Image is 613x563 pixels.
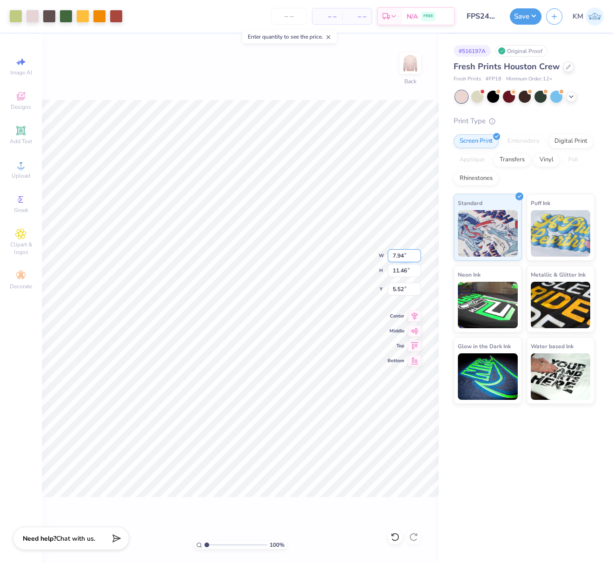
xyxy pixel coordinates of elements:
div: Vinyl [534,153,560,167]
div: Foil [562,153,584,167]
span: – – [318,12,336,21]
div: Original Proof [495,45,547,57]
span: Water based Ink [531,341,573,351]
span: Designs [11,103,31,111]
span: Image AI [10,69,32,76]
span: Decorate [10,283,32,290]
div: Digital Print [548,134,593,148]
span: Greek [14,206,28,214]
span: Upload [12,172,30,179]
span: Puff Ink [531,198,550,208]
span: Middle [388,328,404,334]
span: Fresh Prints [454,75,481,83]
div: Rhinestones [454,172,499,185]
span: Add Text [10,138,32,145]
span: # FP18 [486,75,501,83]
span: Minimum Order: 12 + [506,75,553,83]
span: Metallic & Glitter Ink [531,270,586,279]
span: KM [573,11,583,22]
img: Back [401,54,420,73]
span: FREE [423,13,433,20]
a: KM [573,7,604,26]
span: Center [388,313,404,319]
img: Standard [458,210,518,257]
img: Neon Ink [458,282,518,328]
span: Chat with us. [56,534,95,543]
div: Applique [454,153,491,167]
span: Top [388,343,404,349]
span: Fresh Prints Houston Crew [454,61,560,72]
img: Water based Ink [531,353,591,400]
span: Clipart & logos [5,241,37,256]
span: 100 % [270,541,284,549]
input: Untitled Design [460,7,505,26]
button: Save [510,8,541,25]
span: Bottom [388,358,404,364]
span: Glow in the Dark Ink [458,341,511,351]
img: Katrina Mae Mijares [586,7,604,26]
div: Print Type [454,116,594,126]
div: Back [404,77,416,86]
div: Transfers [494,153,531,167]
div: Enter quantity to see the price. [243,30,337,43]
img: Glow in the Dark Ink [458,353,518,400]
img: Metallic & Glitter Ink [531,282,591,328]
span: Standard [458,198,482,208]
div: # 516197A [454,45,491,57]
img: Puff Ink [531,210,591,257]
span: – – [348,12,366,21]
input: – – [271,8,307,25]
div: Embroidery [501,134,546,148]
span: N/A [407,12,418,21]
strong: Need help? [23,534,56,543]
div: Screen Print [454,134,499,148]
span: Neon Ink [458,270,481,279]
